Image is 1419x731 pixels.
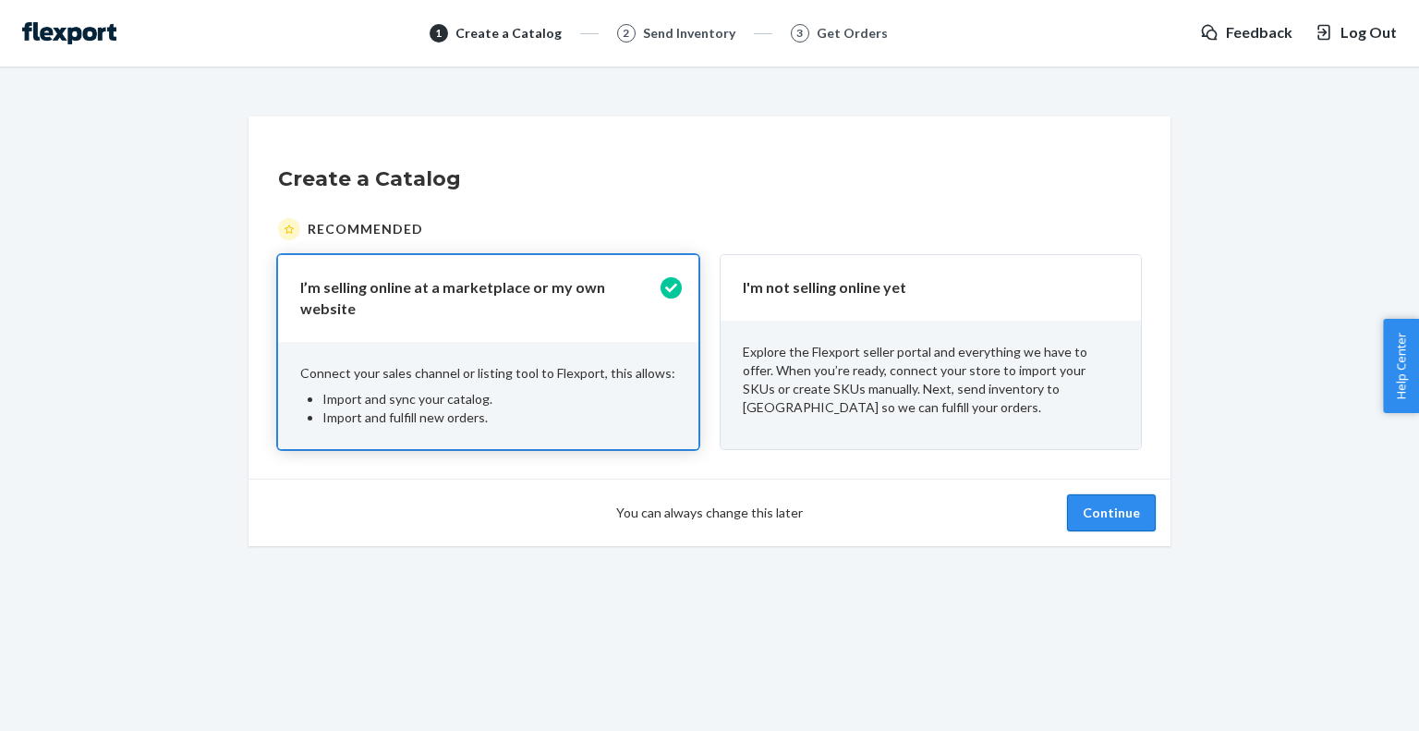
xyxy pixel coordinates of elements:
p: Explore the Flexport seller portal and everything we have to offer. When you’re ready, connect yo... [743,343,1119,417]
h1: Create a Catalog [278,164,1141,194]
p: Connect your sales channel or listing tool to Flexport, this allows: [300,364,676,383]
button: Continue [1067,494,1156,531]
span: 3 [796,25,803,41]
span: Feedback [1226,22,1292,43]
div: Get Orders [817,24,888,43]
button: Help Center [1383,319,1419,413]
a: Feedback [1200,22,1292,43]
span: Import and sync your catalog. [322,391,492,407]
button: Log Out [1315,22,1397,43]
span: Import and fulfill new orders. [322,409,488,425]
button: I’m selling online at a marketplace or my own websiteConnect your sales channel or listing tool t... [278,255,698,449]
p: I’m selling online at a marketplace or my own website [300,277,654,320]
p: I'm not selling online yet [743,277,1097,298]
button: I'm not selling online yetExplore the Flexport seller portal and everything we have to offer. Whe... [721,255,1141,449]
span: You can always change this later [616,504,803,522]
img: Flexport logo [22,22,116,44]
span: Recommended [308,220,423,238]
span: 1 [435,25,442,41]
span: Log Out [1340,22,1397,43]
div: Send Inventory [643,24,735,43]
span: 2 [623,25,629,41]
div: Create a Catalog [455,24,562,43]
